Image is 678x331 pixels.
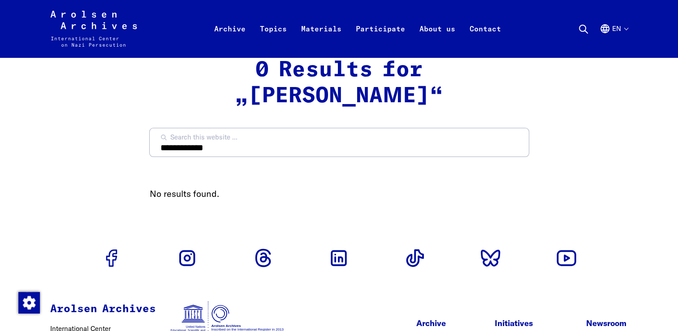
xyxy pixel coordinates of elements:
[401,244,429,272] a: Go to Tiktok profile
[349,22,412,57] a: Participate
[416,317,461,329] p: Archive
[600,23,628,56] button: English, language selection
[173,244,202,272] a: Go to Instagram profile
[253,22,294,57] a: Topics
[495,317,552,329] p: Initiatives
[412,22,462,57] a: About us
[294,22,349,57] a: Materials
[586,317,628,329] p: Newsroom
[476,244,505,272] a: Go to Bluesky profile
[18,292,39,313] div: Change consent
[150,187,529,200] p: No results found.
[50,304,156,314] strong: Arolsen Archives
[552,244,581,272] a: Go to Youtube profile
[324,244,353,272] a: Go to Linkedin profile
[150,57,529,109] h2: 0 Results for „[PERSON_NAME]“
[97,244,126,272] a: Go to Facebook profile
[249,244,277,272] a: Go to Threads profile
[207,11,508,47] nav: Primary
[18,292,40,314] img: Change consent
[207,22,253,57] a: Archive
[462,22,508,57] a: Contact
